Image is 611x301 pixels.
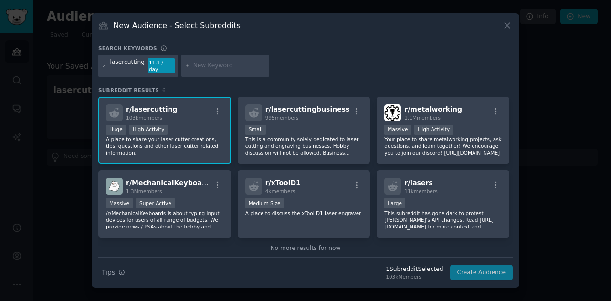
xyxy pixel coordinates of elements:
[404,115,441,121] span: 1.1M members
[265,105,350,113] span: r/ lasercuttingbusiness
[193,62,266,70] input: New Keyword
[245,136,363,156] p: This is a community solely dedicated to laser cutting and engraving businesses. Hobby discussion ...
[106,125,126,135] div: Huge
[265,115,299,121] span: 995 members
[98,87,159,93] span: Subreddit Results
[114,21,241,31] h3: New Audience - Select Subreddits
[311,256,375,263] span: Add to your keywords
[106,198,133,208] div: Massive
[384,210,502,230] p: This subreddit has gone dark to protest [PERSON_NAME]'s API changes. Read [URL][DOMAIN_NAME] for ...
[136,198,175,208] div: Super Active
[384,198,405,208] div: Large
[106,136,223,156] p: A place to share your laser cutter creations, tips, questions and other laser cutter related info...
[404,179,432,187] span: r/ lasers
[245,210,363,217] p: A place to discuss the xTool D1 laser engraver
[384,125,411,135] div: Massive
[404,188,437,194] span: 11k members
[126,105,177,113] span: r/ lasercutting
[129,125,168,135] div: High Activity
[98,45,157,52] h3: Search keywords
[102,268,115,278] span: Tips
[98,252,513,264] div: Need more communities?
[384,104,401,121] img: metalworking
[414,125,453,135] div: High Activity
[162,87,166,93] span: 6
[126,188,162,194] span: 1.3M members
[245,125,266,135] div: Small
[386,265,443,274] div: 1 Subreddit Selected
[98,244,513,253] div: No more results for now
[384,136,502,156] p: Your place to share metalworking projects, ask questions, and learn together! We encourage you to...
[98,264,128,281] button: Tips
[126,115,162,121] span: 103k members
[148,58,175,73] div: 11.1 / day
[126,179,214,187] span: r/ MechanicalKeyboards
[265,179,301,187] span: r/ xToolD1
[245,198,284,208] div: Medium Size
[404,105,462,113] span: r/ metalworking
[110,58,145,73] div: lasercutting
[106,210,223,230] p: /r/MechanicalKeyboards is about typing input devices for users of all range of budgets. We provid...
[265,188,295,194] span: 4k members
[106,178,123,195] img: MechanicalKeyboards
[386,273,443,280] div: 103k Members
